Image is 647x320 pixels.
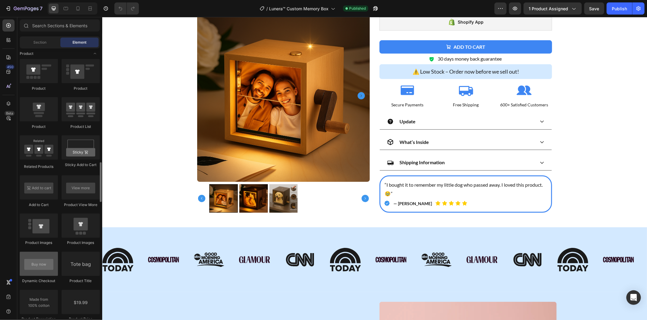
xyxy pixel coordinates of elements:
button: 1 product assigned [524,2,582,15]
img: Alt image [410,235,441,251]
p: Free Shipping [336,84,391,92]
strong: — [PERSON_NAME] [291,184,330,189]
div: Open Intercom Messenger [626,290,641,305]
div: 450 [6,65,15,69]
div: Shopify App [356,2,382,9]
div: Undo/Redo [114,2,139,15]
img: Alt image [228,227,259,258]
img: Alt image [501,240,532,245]
button: Save [584,2,604,15]
img: Alt image [319,235,350,251]
p: Update [297,100,313,109]
button: Add to cart [277,23,450,37]
img: Alt image [0,227,31,258]
div: Product Title [62,278,100,284]
div: Product [20,86,58,91]
div: Related Products [20,164,58,169]
button: Publish [607,2,632,15]
div: Add to Cart [20,202,58,208]
div: Sticky Add to Cart [62,162,100,168]
p: 7 [40,5,42,12]
p: “I bought it to remember my little dog who passed away. I loved this product. 🥹” [282,164,445,181]
p: 600+ Satisfied Customers [395,84,449,92]
p: 30 days money back guarantee [335,38,399,46]
span: Save [589,6,599,11]
span: Toggle open [90,49,100,58]
div: Product Images [62,240,100,246]
button: Carousel Next Arrow [259,178,267,185]
span: Lunera™ Custom Memory Box [269,5,329,12]
img: Alt image [273,240,304,245]
button: Carousel Next Arrow [255,75,263,82]
div: Product Images [20,240,58,246]
p: Shipping Information [297,141,342,150]
div: Product [20,124,58,129]
span: Section [34,40,47,45]
p: What’s Inside [297,121,327,130]
span: Element [72,40,86,45]
div: Dynamic Checkout [20,278,58,284]
p: Secure Payments [278,84,332,92]
img: Alt image [46,240,77,245]
div: Publish [612,5,627,12]
div: Add to cart [351,27,383,33]
span: 1 product assigned [529,5,568,12]
button: Carousel Back Arrow [96,178,103,185]
input: Search Sections & Elements [20,19,100,32]
div: Beta [5,111,15,116]
img: Alt image [91,235,122,251]
p: ⚠️ Low Stock – Order now before we sell out! [280,50,447,59]
div: Product View More [62,202,100,208]
img: Alt image [137,239,168,246]
iframe: Design area [102,17,647,320]
img: Alt image [364,239,395,246]
span: Product [20,51,33,56]
img: Alt image [182,235,213,251]
span: / [266,5,268,12]
button: 7 [2,2,45,15]
div: Product List [62,124,100,129]
div: Product [62,86,100,91]
img: Alt image [455,227,486,258]
span: Published [349,6,366,11]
